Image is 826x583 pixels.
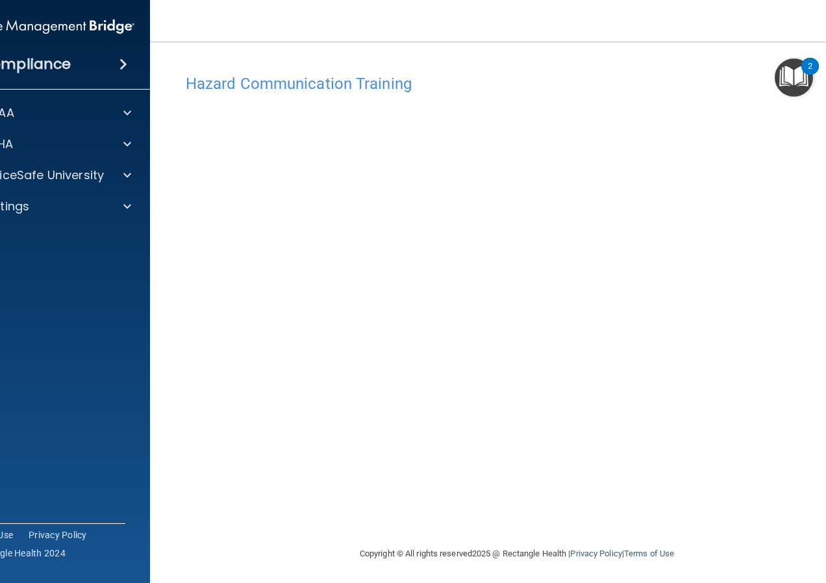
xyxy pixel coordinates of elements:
div: Copyright © All rights reserved 2025 @ Rectangle Health | | [280,533,754,575]
a: Privacy Policy [29,528,87,541]
a: Terms of Use [624,549,674,558]
div: 2 [808,66,812,83]
a: Privacy Policy [570,549,621,558]
button: Open Resource Center, 2 new notifications [775,58,813,97]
